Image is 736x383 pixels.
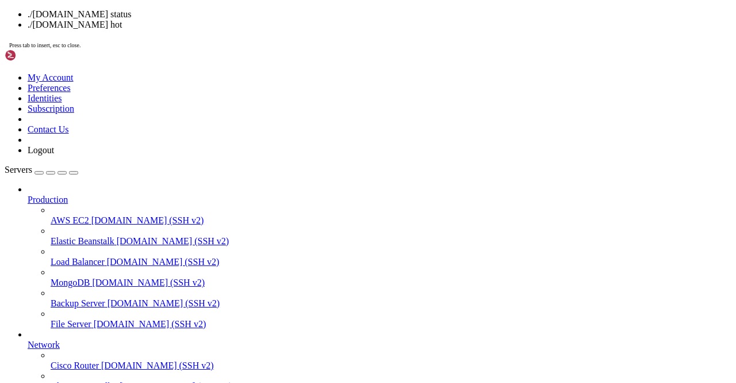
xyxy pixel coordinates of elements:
[51,309,731,329] li: File Server [DOMAIN_NAME] (SSH v2)
[51,257,731,267] a: Load Balancer [DOMAIN_NAME] (SSH v2)
[5,28,586,33] x-row: * Support: [URL][DOMAIN_NAME]
[5,85,586,91] x-row: please don't hesitate to contact us at [EMAIL_ADDRESS][DOMAIN_NAME].
[5,97,586,103] x-row: Last login: [DATE] from [TECHNICAL_ID]
[28,9,731,20] li: ./[DOMAIN_NAME] status
[5,79,586,85] x-row: This server is hosted by Contabo. If you have any questions or need help,
[91,215,204,225] span: [DOMAIN_NAME] (SSH v2)
[51,278,731,288] a: MongoDB [DOMAIN_NAME] (SSH v2)
[51,298,731,309] a: Backup Server [DOMAIN_NAME] (SSH v2)
[51,236,731,247] a: Elastic Beanstalk [DOMAIN_NAME] (SSH v2)
[28,145,54,155] a: Logout
[51,215,731,226] a: AWS EC2 [DOMAIN_NAME] (SSH v2)
[5,56,586,62] x-row: \____\___/|_|\_| |_/_/ \_|___/\___/
[5,39,586,45] x-row: / ___/___ _ _ _____ _ ___ ___
[5,5,586,10] x-row: Welcome to Ubuntu 22.04.5 LTS (GNU/Linux 5.15.0-25-generic x86_64)
[28,195,731,205] a: Production
[5,33,586,39] x-row: _____
[28,340,731,350] a: Network
[51,257,105,267] span: Load Balancer
[28,83,71,93] a: Preferences
[51,350,731,371] li: Cisco Router [DOMAIN_NAME] (SSH v2)
[28,20,731,30] li: ./[DOMAIN_NAME] hot
[28,184,731,329] li: Production
[5,103,586,108] x-row: root@vmi2595478:~# docker exec -it telegram-claim-bot /bin/bash
[51,267,731,288] li: MongoDB [DOMAIN_NAME] (SSH v2)
[51,247,731,267] li: Load Balancer [DOMAIN_NAME] (SSH v2)
[117,236,229,246] span: [DOMAIN_NAME] (SSH v2)
[51,319,91,329] span: File Server
[108,298,220,308] span: [DOMAIN_NAME] (SSH v2)
[51,361,99,370] span: Cisco Router
[28,124,69,134] a: Contact Us
[5,22,586,28] x-row: * Management: [URL][DOMAIN_NAME]
[28,93,62,103] a: Identities
[51,205,731,226] li: AWS EC2 [DOMAIN_NAME] (SSH v2)
[51,215,89,225] span: AWS EC2
[5,16,586,22] x-row: * Documentation: [URL][DOMAIN_NAME]
[5,165,32,175] span: Servers
[9,42,80,48] span: Press tab to insert, esc to close.
[5,108,586,114] x-row: root@230abc8639c3:/usr/src/app# ./
[28,104,74,113] a: Subscription
[28,340,60,350] span: Network
[51,361,731,371] a: Cisco Router [DOMAIN_NAME] (SSH v2)
[51,236,114,246] span: Elastic Beanstalk
[5,51,586,56] x-row: | |__| (_) | .` | | |/ _ \| _ \ (_) |
[94,319,206,329] span: [DOMAIN_NAME] (SSH v2)
[51,226,731,247] li: Elastic Beanstalk [DOMAIN_NAME] (SSH v2)
[51,288,731,309] li: Backup Server [DOMAIN_NAME] (SSH v2)
[5,68,586,74] x-row: Welcome!
[28,195,68,204] span: Production
[101,361,214,370] span: [DOMAIN_NAME] (SSH v2)
[107,257,220,267] span: [DOMAIN_NAME] (SSH v2)
[5,45,586,51] x-row: | | / _ \| \| |_ _/ \ | _ )/ _ \
[110,108,113,114] div: (34, 18)
[51,278,90,287] span: MongoDB
[5,165,78,175] a: Servers
[92,278,205,287] span: [DOMAIN_NAME] (SSH v2)
[51,298,105,308] span: Backup Server
[28,73,74,82] a: My Account
[5,50,71,61] img: Shellngn
[51,319,731,329] a: File Server [DOMAIN_NAME] (SSH v2)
